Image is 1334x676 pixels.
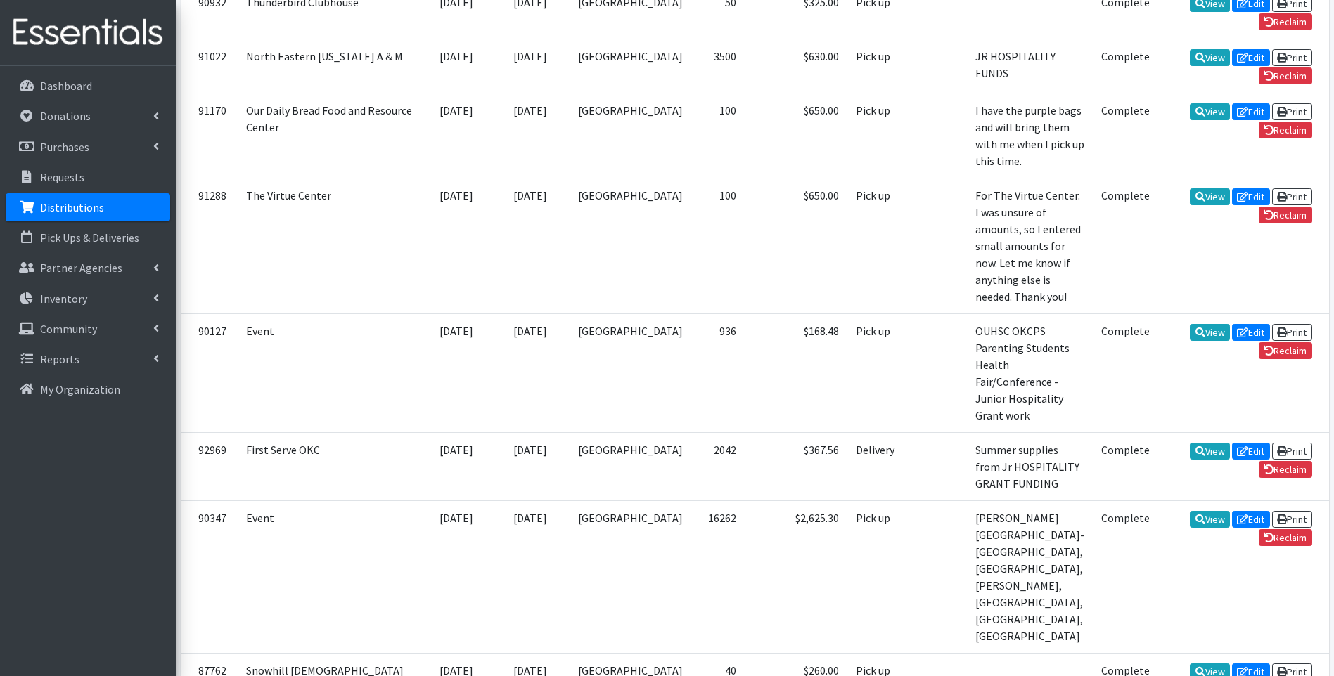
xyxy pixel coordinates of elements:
p: Partner Agencies [40,261,122,275]
td: [DATE] [421,501,492,654]
td: Complete [1093,39,1158,93]
td: [GEOGRAPHIC_DATA] [570,433,691,501]
td: JR HOSPITALITY FUNDS [967,39,1093,93]
td: Pick up [847,501,906,654]
a: Edit [1232,188,1270,205]
a: View [1190,443,1230,460]
a: Reclaim [1259,13,1312,30]
a: Donations [6,102,170,130]
td: [DATE] [492,433,570,501]
a: Print [1272,103,1312,120]
td: [GEOGRAPHIC_DATA] [570,314,691,433]
td: Complete [1093,501,1158,654]
img: HumanEssentials [6,9,170,56]
p: Pick Ups & Deliveries [40,230,139,245]
a: Dashboard [6,72,170,100]
p: Community [40,322,97,336]
td: Complete [1093,93,1158,178]
a: Edit [1232,49,1270,66]
a: Print [1272,188,1312,205]
td: [DATE] [421,39,492,93]
a: Pick Ups & Deliveries [6,223,170,252]
a: Print [1272,49,1312,66]
td: [DATE] [492,93,570,178]
p: My Organization [40,382,120,396]
td: 90127 [181,314,238,433]
a: Reclaim [1259,122,1312,138]
p: Reports [40,352,79,366]
p: Donations [40,109,91,123]
p: Inventory [40,292,87,306]
a: View [1190,324,1230,341]
td: Pick up [847,39,906,93]
p: Purchases [40,140,89,154]
td: [GEOGRAPHIC_DATA] [570,93,691,178]
td: Pick up [847,314,906,433]
p: Requests [40,170,84,184]
td: Our Daily Bread Food and Resource Center [238,93,421,178]
td: OUHSC OKCPS Parenting Students Health Fair/Conference - Junior Hospitality Grant work [967,314,1093,433]
td: [GEOGRAPHIC_DATA] [570,39,691,93]
a: Edit [1232,511,1270,528]
td: I have the purple bags and will bring them with me when I pick up this time. [967,93,1093,178]
td: 16262 [691,501,745,654]
td: $630.00 [745,39,847,93]
td: 100 [691,93,745,178]
td: 90347 [181,501,238,654]
a: Reclaim [1259,461,1312,478]
td: 3500 [691,39,745,93]
a: Purchases [6,133,170,161]
a: Partner Agencies [6,254,170,282]
td: Complete [1093,178,1158,314]
a: Reclaim [1259,207,1312,223]
td: The Virtue Center [238,178,421,314]
a: View [1190,511,1230,528]
td: [DATE] [492,39,570,93]
td: Event [238,501,421,654]
td: 92969 [181,433,238,501]
td: 100 [691,178,745,314]
td: Complete [1093,314,1158,433]
td: [DATE] [492,178,570,314]
td: Event [238,314,421,433]
td: 2042 [691,433,745,501]
p: Distributions [40,200,104,214]
a: Reports [6,345,170,373]
a: Requests [6,163,170,191]
td: 936 [691,314,745,433]
a: Reclaim [1259,529,1312,546]
td: Delivery [847,433,906,501]
td: $2,625.30 [745,501,847,654]
td: [GEOGRAPHIC_DATA] [570,178,691,314]
a: View [1190,49,1230,66]
td: 91022 [181,39,238,93]
td: $650.00 [745,178,847,314]
a: Edit [1232,324,1270,341]
td: Pick up [847,178,906,314]
td: Summer supplies from Jr HOSPITALITY GRANT FUNDING [967,433,1093,501]
td: [DATE] [421,433,492,501]
a: Inventory [6,285,170,313]
td: $367.56 [745,433,847,501]
a: View [1190,188,1230,205]
td: Pick up [847,93,906,178]
td: [DATE] [421,93,492,178]
td: [PERSON_NAME][GEOGRAPHIC_DATA]- [GEOGRAPHIC_DATA], [GEOGRAPHIC_DATA], [PERSON_NAME], [GEOGRAPHIC_... [967,501,1093,654]
td: 91288 [181,178,238,314]
td: 91170 [181,93,238,178]
td: [DATE] [492,501,570,654]
a: Distributions [6,193,170,221]
a: Print [1272,511,1312,528]
td: [GEOGRAPHIC_DATA] [570,501,691,654]
td: Complete [1093,433,1158,501]
td: For The Virtue Center. I was unsure of amounts, so I entered small amounts for now. Let me know i... [967,178,1093,314]
a: My Organization [6,375,170,403]
td: North Eastern [US_STATE] A & M [238,39,421,93]
a: Edit [1232,443,1270,460]
a: Reclaim [1259,342,1312,359]
a: Print [1272,324,1312,341]
td: [DATE] [492,314,570,433]
td: [DATE] [421,178,492,314]
td: [DATE] [421,314,492,433]
a: View [1190,103,1230,120]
